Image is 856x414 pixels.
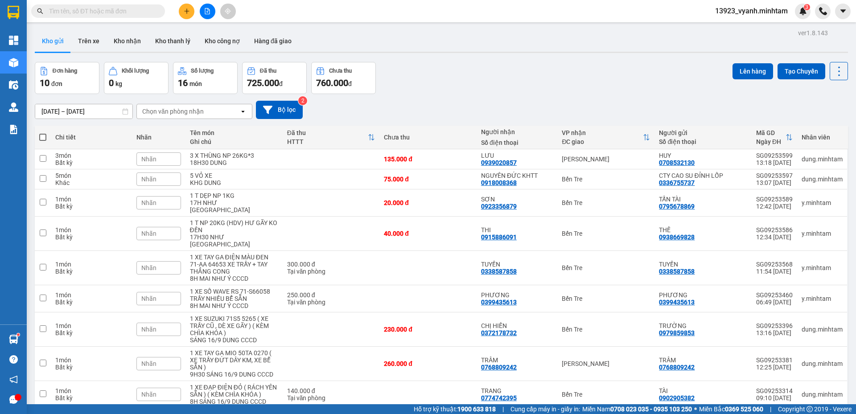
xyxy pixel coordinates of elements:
[835,4,851,19] button: caret-down
[659,291,747,299] div: PHƯƠNG
[481,172,553,179] div: NGUYÊN ĐỨC KHTT
[610,406,692,413] strong: 0708 023 035 - 0935 103 250
[190,254,278,275] div: 1 XE TAY GA ĐIỆN MÀU ĐEN 71-AA 64653 XE TRẦY + TAY THẮNG CONG
[733,63,773,79] button: Lên hàng
[481,299,517,306] div: 0399435613
[562,295,650,302] div: Bến Tre
[481,357,553,364] div: TRÂM
[752,126,797,149] th: Toggle SortBy
[107,30,148,52] button: Kho nhận
[659,261,747,268] div: TUYỀN
[481,268,517,275] div: 0338587858
[659,364,695,371] div: 0768809242
[136,134,181,141] div: Nhãn
[694,407,697,411] span: ⚪️
[481,196,553,203] div: SƠN
[659,299,695,306] div: 0399435613
[481,139,553,146] div: Số điện thoại
[562,129,643,136] div: VP nhận
[756,291,793,299] div: SG09253460
[55,179,127,186] div: Khác
[141,295,156,302] span: Nhãn
[53,68,77,74] div: Đơn hàng
[659,357,747,364] div: TRÂM
[35,62,99,94] button: Đơn hàng10đơn
[756,203,793,210] div: 12:42 [DATE]
[260,68,276,74] div: Đã thu
[481,394,517,402] div: 0774742395
[481,261,553,268] div: TUYỀN
[225,8,231,14] span: aim
[242,62,307,94] button: Đã thu725.000đ
[55,196,127,203] div: 1 món
[55,268,127,275] div: Bất kỳ
[287,387,375,394] div: 140.000 đ
[562,156,650,163] div: [PERSON_NAME]
[141,264,156,271] span: Nhãn
[659,203,695,210] div: 0795678869
[562,230,650,237] div: Bến Tre
[8,6,19,19] img: logo-vxr
[384,360,472,367] div: 260.000 đ
[756,364,793,371] div: 12:25 [DATE]
[51,80,62,87] span: đơn
[55,394,127,402] div: Bất kỳ
[55,357,127,364] div: 1 món
[191,68,214,74] div: Số lượng
[756,299,793,306] div: 06:49 [DATE]
[659,129,747,136] div: Người gửi
[9,102,18,112] img: warehouse-icon
[9,335,18,344] img: warehouse-icon
[756,159,793,166] div: 13:18 [DATE]
[725,406,763,413] strong: 0369 525 060
[659,179,695,186] div: 0336755737
[457,406,496,413] strong: 1900 633 818
[189,80,202,87] span: món
[141,360,156,367] span: Nhãn
[55,291,127,299] div: 1 món
[298,96,307,105] sup: 2
[659,322,747,329] div: TRƯỜNG
[802,230,843,237] div: y.minhtam
[348,80,352,87] span: đ
[55,159,127,166] div: Bất kỳ
[122,68,149,74] div: Khối lượng
[510,404,580,414] span: Cung cấp máy in - giấy in:
[55,261,127,268] div: 1 món
[115,80,122,87] span: kg
[190,275,278,282] div: 8H MAI NHƯ Ý CCCD
[659,172,747,179] div: CTY CAO SU ĐỈNH LỐP
[557,126,654,149] th: Toggle SortBy
[287,299,375,306] div: Tại văn phòng
[148,30,198,52] button: Kho thanh lý
[141,391,156,398] span: Nhãn
[481,179,517,186] div: 0918008368
[659,387,747,394] div: TÀI
[190,384,278,398] div: 1 XE ĐẠP ĐIỆN ĐỎ ( RÁCH YÊN SẴN ) ( KÈM CHÌA KHÓA )
[804,4,810,10] sup: 3
[190,336,278,344] div: SÁNG 16/9 DUNG CCCD
[287,394,375,402] div: Tại văn phòng
[279,80,283,87] span: đ
[802,199,843,206] div: y.minhtam
[481,234,517,241] div: 0915886091
[659,196,747,203] div: TẤN TÀI
[55,322,127,329] div: 1 món
[287,291,375,299] div: 250.000 đ
[481,387,553,394] div: TRANG
[316,78,348,88] span: 760.000
[770,404,771,414] span: |
[481,329,517,336] div: 0372178732
[220,4,236,19] button: aim
[198,30,247,52] button: Kho công nợ
[55,364,127,371] div: Bất kỳ
[659,234,695,241] div: 0938669828
[384,199,472,206] div: 20.000 đ
[802,264,843,271] div: y.minhtam
[659,152,747,159] div: HUY
[35,104,132,119] input: Select a date range.
[109,78,114,88] span: 0
[204,8,210,14] span: file-add
[9,125,18,134] img: solution-icon
[756,329,793,336] div: 13:16 [DATE]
